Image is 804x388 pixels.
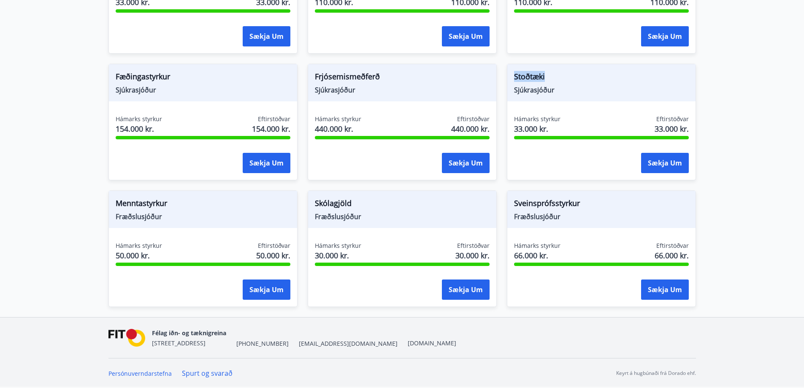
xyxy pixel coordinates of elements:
[299,339,398,348] span: [EMAIL_ADDRESS][DOMAIN_NAME]
[408,339,456,347] a: [DOMAIN_NAME]
[108,369,172,377] a: Persónuverndarstefna
[116,198,290,212] span: Menntastyrkur
[616,369,696,377] p: Keyrt á hugbúnaði frá Dorado ehf.
[315,115,361,123] span: Hámarks styrkur
[315,212,490,221] span: Fræðslusjóður
[116,85,290,95] span: Sjúkrasjóður
[116,71,290,85] span: Fæðingastyrkur
[514,198,689,212] span: Sveinsprófsstyrkur
[514,85,689,95] span: Sjúkrasjóður
[243,26,290,46] button: Sækja um
[514,250,560,261] span: 66.000 kr.
[442,153,490,173] button: Sækja um
[514,212,689,221] span: Fræðslusjóður
[514,115,560,123] span: Hámarks styrkur
[116,123,162,134] span: 154.000 kr.
[655,123,689,134] span: 33.000 kr.
[182,369,233,378] a: Spurt og svarað
[457,241,490,250] span: Eftirstöðvar
[315,198,490,212] span: Skólagjöld
[243,279,290,300] button: Sækja um
[252,123,290,134] span: 154.000 kr.
[108,329,146,347] img: FPQVkF9lTnNbbaRSFyT17YYeljoOGk5m51IhT0bO.png
[256,250,290,261] span: 50.000 kr.
[455,250,490,261] span: 30.000 kr.
[116,250,162,261] span: 50.000 kr.
[514,241,560,250] span: Hámarks styrkur
[116,241,162,250] span: Hámarks styrkur
[656,241,689,250] span: Eftirstöðvar
[641,153,689,173] button: Sækja um
[315,250,361,261] span: 30.000 kr.
[457,115,490,123] span: Eftirstöðvar
[514,71,689,85] span: Stoðtæki
[236,339,289,348] span: [PHONE_NUMBER]
[152,329,226,337] span: Félag iðn- og tæknigreina
[315,241,361,250] span: Hámarks styrkur
[152,339,206,347] span: [STREET_ADDRESS]
[442,279,490,300] button: Sækja um
[258,241,290,250] span: Eftirstöðvar
[243,153,290,173] button: Sækja um
[514,123,560,134] span: 33.000 kr.
[116,212,290,221] span: Fræðslusjóður
[641,26,689,46] button: Sækja um
[315,123,361,134] span: 440.000 kr.
[315,71,490,85] span: Frjósemismeðferð
[315,85,490,95] span: Sjúkrasjóður
[656,115,689,123] span: Eftirstöðvar
[655,250,689,261] span: 66.000 kr.
[116,115,162,123] span: Hámarks styrkur
[258,115,290,123] span: Eftirstöðvar
[442,26,490,46] button: Sækja um
[451,123,490,134] span: 440.000 kr.
[641,279,689,300] button: Sækja um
